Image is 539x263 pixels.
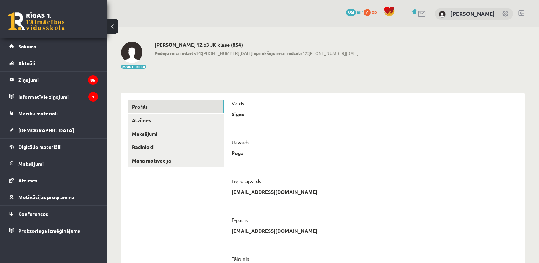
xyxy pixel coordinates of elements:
[9,139,98,155] a: Digitālie materiāli
[364,9,371,16] span: 0
[9,206,98,222] a: Konferences
[232,100,244,107] p: Vārds
[128,154,224,167] a: Mana motivācija
[88,92,98,102] i: 1
[9,38,98,55] a: Sākums
[346,9,363,15] a: 854 mP
[18,177,37,184] span: Atzīmes
[9,189,98,205] a: Motivācijas programma
[18,88,98,105] legend: Informatīvie ziņojumi
[232,256,249,262] p: Tālrunis
[9,122,98,138] a: [DEMOGRAPHIC_DATA]
[121,65,146,69] button: Mainīt bildi
[18,144,61,150] span: Digitālie materiāli
[357,9,363,15] span: mP
[8,12,65,30] a: Rīgas 1. Tālmācības vidusskola
[18,227,80,234] span: Proktoringa izmēģinājums
[9,155,98,172] a: Maksājumi
[128,140,224,154] a: Radinieki
[9,55,98,71] a: Aktuāli
[121,42,142,63] img: Signe Poga
[155,50,359,56] span: 14:[PHONE_NUMBER][DATE] 12:[PHONE_NUMBER][DATE]
[9,88,98,105] a: Informatīvie ziņojumi1
[18,127,74,133] span: [DEMOGRAPHIC_DATA]
[9,172,98,189] a: Atzīmes
[232,178,261,184] p: Lietotājvārds
[155,42,359,48] h2: [PERSON_NAME] 12.b3 JK klase (854)
[18,43,36,50] span: Sākums
[18,194,74,200] span: Motivācijas programma
[128,114,224,127] a: Atzīmes
[9,222,98,239] a: Proktoringa izmēģinājums
[18,211,48,217] span: Konferences
[364,9,380,15] a: 0 xp
[18,155,98,172] legend: Maksājumi
[232,189,317,195] p: [EMAIL_ADDRESS][DOMAIN_NAME]
[18,72,98,88] legend: Ziņojumi
[128,127,224,140] a: Maksājumi
[232,227,317,234] p: [EMAIL_ADDRESS][DOMAIN_NAME]
[128,100,224,113] a: Profils
[232,150,244,156] p: Poga
[372,9,377,15] span: xp
[9,72,98,88] a: Ziņojumi85
[9,105,98,122] a: Mācību materiāli
[18,60,35,66] span: Aktuāli
[346,9,356,16] span: 854
[18,110,58,117] span: Mācību materiāli
[252,50,302,56] b: Iepriekšējo reizi redzēts
[232,139,249,145] p: Uzvārds
[232,111,244,117] p: Signe
[232,217,248,223] p: E-pasts
[450,10,495,17] a: [PERSON_NAME]
[155,50,196,56] b: Pēdējo reizi redzēts
[439,11,446,18] img: Signe Poga
[88,75,98,85] i: 85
